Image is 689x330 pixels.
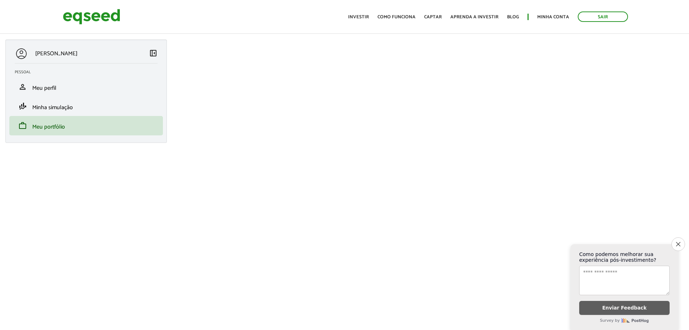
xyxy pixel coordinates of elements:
span: left_panel_close [149,49,158,57]
span: work [18,121,27,130]
a: Captar [424,15,442,19]
a: workMeu portfólio [15,121,158,130]
span: person [18,83,27,91]
li: Minha simulação [9,97,163,116]
span: Minha simulação [32,103,73,112]
a: Como funciona [378,15,416,19]
li: Meu perfil [9,77,163,97]
a: Aprenda a investir [450,15,498,19]
span: Meu portfólio [32,122,65,132]
a: Blog [507,15,519,19]
span: Meu perfil [32,83,56,93]
li: Meu portfólio [9,116,163,135]
a: Colapsar menu [149,49,158,59]
p: [PERSON_NAME] [35,50,78,57]
a: Investir [348,15,369,19]
h2: Pessoal [15,70,163,74]
a: finance_modeMinha simulação [15,102,158,111]
a: Minha conta [537,15,569,19]
a: personMeu perfil [15,83,158,91]
a: Sair [578,11,628,22]
img: EqSeed [63,7,120,26]
span: finance_mode [18,102,27,111]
